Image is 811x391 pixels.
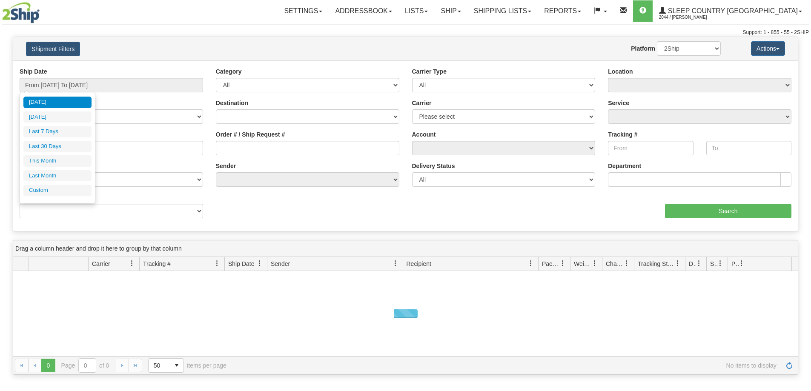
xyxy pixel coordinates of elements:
a: Weight filter column settings [587,256,602,271]
span: select [170,359,183,372]
div: Support: 1 - 855 - 55 - 2SHIP [2,29,809,36]
li: [DATE] [23,97,92,108]
a: Refresh [782,359,796,372]
label: Sender [216,162,236,170]
a: Reports [538,0,587,22]
span: Page of 0 [61,358,109,373]
label: Location [608,67,633,76]
button: Actions [751,41,785,56]
span: Recipient [407,260,431,268]
span: 50 [154,361,165,370]
label: Carrier [412,99,432,107]
button: Shipment Filters [26,42,80,56]
span: Tracking # [143,260,171,268]
div: grid grouping header [13,240,798,257]
a: Settings [278,0,329,22]
a: Packages filter column settings [556,256,570,271]
a: Carrier filter column settings [125,256,139,271]
li: Last Month [23,170,92,182]
span: No items to display [238,362,777,369]
a: Tracking # filter column settings [210,256,224,271]
label: Tracking # [608,130,637,139]
span: Ship Date [228,260,254,268]
span: Packages [542,260,560,268]
span: Shipment Issues [710,260,717,268]
li: Last 30 Days [23,141,92,152]
a: Pickup Status filter column settings [734,256,749,271]
li: This Month [23,155,92,167]
label: Order # / Ship Request # [216,130,285,139]
a: Charge filter column settings [619,256,634,271]
label: Account [412,130,436,139]
label: Service [608,99,629,107]
label: Category [216,67,242,76]
a: Delivery Status filter column settings [692,256,706,271]
iframe: chat widget [791,152,810,239]
a: Recipient filter column settings [524,256,538,271]
a: Tracking Status filter column settings [671,256,685,271]
a: Addressbook [329,0,398,22]
span: 2044 / [PERSON_NAME] [659,13,723,22]
span: Charge [606,260,624,268]
img: logo2044.jpg [2,2,40,23]
span: Sender [271,260,290,268]
label: Carrier Type [412,67,447,76]
a: Lists [398,0,434,22]
span: items per page [148,358,226,373]
span: Carrier [92,260,110,268]
span: Delivery Status [689,260,696,268]
input: To [706,141,791,155]
span: Sleep Country [GEOGRAPHIC_DATA] [666,7,798,14]
input: From [608,141,693,155]
label: Destination [216,99,248,107]
label: Platform [631,44,655,53]
span: Pickup Status [731,260,739,268]
span: Page 0 [41,359,55,372]
span: Tracking Status [638,260,675,268]
span: Page sizes drop down [148,358,184,373]
a: Shipment Issues filter column settings [713,256,728,271]
a: Ship Date filter column settings [252,256,267,271]
li: Last 7 Days [23,126,92,137]
input: Search [665,204,791,218]
label: Ship Date [20,67,47,76]
li: [DATE] [23,111,92,123]
label: Delivery Status [412,162,455,170]
a: Sender filter column settings [388,256,403,271]
label: Department [608,162,641,170]
a: Ship [434,0,467,22]
a: Shipping lists [467,0,538,22]
li: Custom [23,185,92,196]
a: Sleep Country [GEOGRAPHIC_DATA] 2044 / [PERSON_NAME] [653,0,808,22]
span: Weight [574,260,592,268]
